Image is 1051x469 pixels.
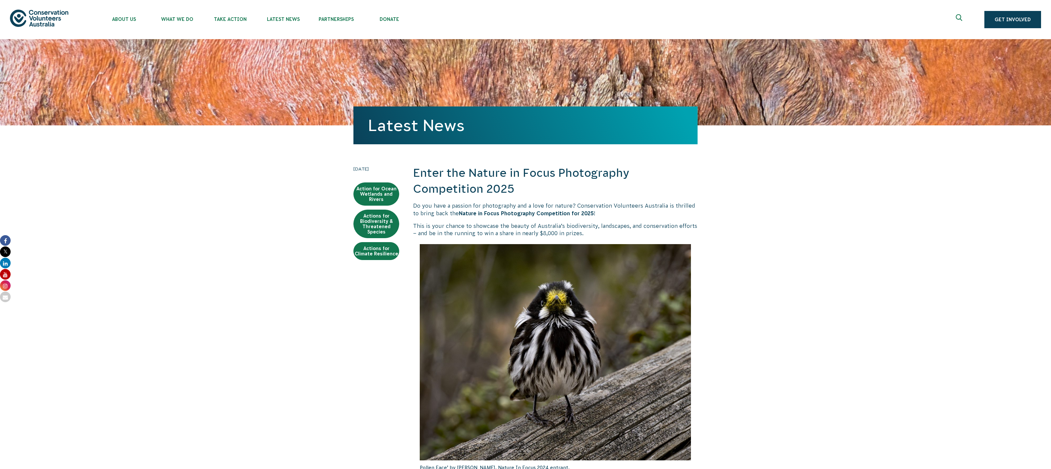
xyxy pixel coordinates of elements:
a: Action for Ocean Wetlands and Rivers [353,182,399,206]
img: logo.svg [10,10,68,27]
span: Donate [363,17,416,22]
a: Actions for Biodiversity & Threatened Species [353,210,399,238]
a: Get Involved [984,11,1041,28]
span: Latest News [257,17,310,22]
a: Latest News [368,116,464,134]
strong: Nature in Focus Photography Competition for 2025 [459,210,594,216]
h2: Enter the Nature in Focus Photography Competition 2025 [413,165,698,197]
p: Do you have a passion for photography and a love for nature? Conservation Volunteers Australia is... [413,202,698,217]
span: Expand search box [956,14,964,25]
button: Expand search box Close search box [952,12,968,28]
span: About Us [97,17,151,22]
span: Take Action [204,17,257,22]
time: [DATE] [353,165,399,172]
a: Actions for Climate Resilience [353,242,399,260]
p: This is your chance to showcase the beauty of Australia’s biodiversity, landscapes, and conservat... [413,222,698,237]
span: Partnerships [310,17,363,22]
span: What We Do [151,17,204,22]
